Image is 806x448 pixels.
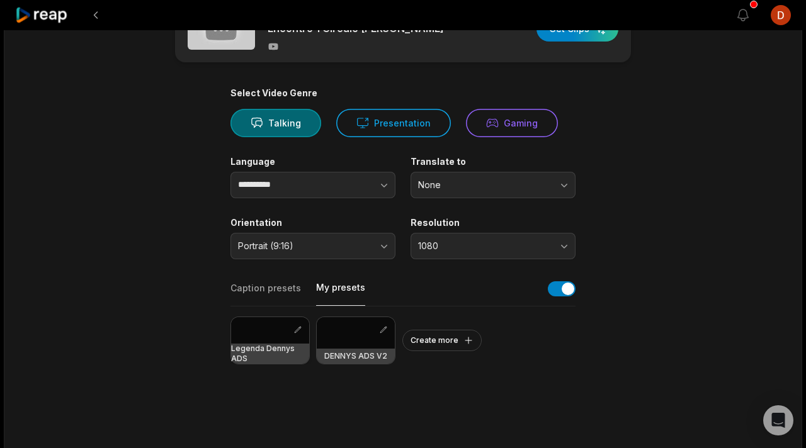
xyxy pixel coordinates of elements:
[231,344,309,364] h3: Legenda Dennys ADS
[324,351,387,361] h3: DENNYS ADS V2
[411,233,576,259] button: 1080
[466,109,558,137] button: Gaming
[336,109,451,137] button: Presentation
[411,172,576,198] button: None
[230,233,395,259] button: Portrait (9:16)
[763,405,793,435] div: Open Intercom Messenger
[230,156,395,167] label: Language
[418,240,550,252] span: 1080
[238,240,370,252] span: Portrait (9:16)
[402,330,482,351] button: Create more
[418,179,550,191] span: None
[230,109,321,137] button: Talking
[411,217,576,228] label: Resolution
[230,217,395,228] label: Orientation
[230,87,576,99] div: Select Video Genre
[316,281,365,306] button: My presets
[230,282,301,306] button: Caption presets
[411,156,576,167] label: Translate to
